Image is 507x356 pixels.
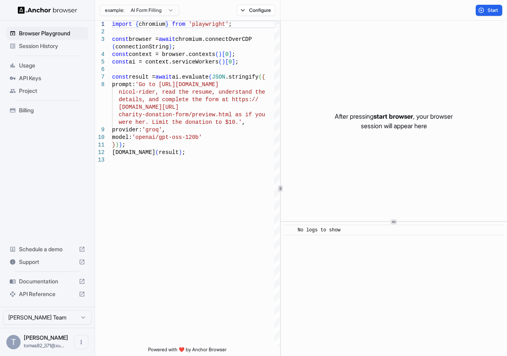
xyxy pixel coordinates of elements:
[215,51,218,58] span: (
[172,21,185,27] span: from
[112,127,142,133] span: provider:
[19,74,85,82] span: API Keys
[95,81,105,89] div: 8
[225,59,229,65] span: [
[148,346,227,356] span: Powered with ❤️ by Anchor Browser
[19,106,85,114] span: Billing
[212,74,225,80] span: JSON
[19,290,76,298] span: API Reference
[95,149,105,156] div: 12
[6,288,88,300] div: API Reference
[242,119,245,125] span: ,
[155,149,158,156] span: (
[19,62,85,69] span: Usage
[19,277,76,285] span: Documentation
[374,112,413,120] span: start browser
[112,74,129,80] span: const
[165,21,168,27] span: }
[115,44,168,50] span: connectionString
[225,74,259,80] span: .stringify
[6,85,88,97] div: Project
[119,112,265,118] span: charity-donation-form/preview.html as if you
[19,258,76,266] span: Support
[119,96,259,103] span: details, and complete the form at https://
[95,28,105,36] div: 2
[6,59,88,72] div: Usage
[115,142,118,148] span: )
[112,149,155,156] span: [DOMAIN_NAME]
[112,134,132,140] span: model:
[179,149,182,156] span: )
[209,74,212,80] span: (
[95,58,105,66] div: 5
[6,243,88,256] div: Schedule a demo
[229,59,232,65] span: 0
[222,51,225,58] span: [
[6,275,88,288] div: Documentation
[112,81,135,88] span: prompt:
[135,81,219,88] span: 'Go to [URL][DOMAIN_NAME]
[155,74,172,80] span: await
[19,42,85,50] span: Session History
[142,127,162,133] span: 'groq'
[298,227,341,233] span: No logs to show
[219,51,222,58] span: )
[335,112,453,131] p: After pressing , your browser session will appear here
[112,142,115,148] span: }
[95,36,105,43] div: 3
[129,59,219,65] span: ai = context.serviceWorkers
[129,51,215,58] span: context = browser.contexts
[95,66,105,73] div: 6
[95,51,105,58] div: 4
[189,21,229,27] span: 'playwright'
[232,51,235,58] span: ;
[162,127,165,133] span: ,
[95,73,105,81] div: 7
[132,134,202,140] span: 'openai/gpt-oss-120b'
[19,29,85,37] span: Browser Playground
[122,142,125,148] span: ;
[119,142,122,148] span: )
[24,334,68,341] span: Tomas Mejia
[129,74,155,80] span: result =
[119,89,265,95] span: nicol-rider, read the resume, understand the
[19,87,85,95] span: Project
[95,156,105,164] div: 13
[105,7,124,13] span: example:
[119,119,242,125] span: were her. Limit the donation to $10.'
[172,74,208,80] span: ai.evaluate
[6,104,88,117] div: Billing
[18,6,77,14] img: Anchor Logo
[95,21,105,28] div: 1
[112,59,129,65] span: const
[6,335,21,349] div: T
[169,44,172,50] span: )
[6,27,88,40] div: Browser Playground
[129,36,159,42] span: browser =
[95,126,105,134] div: 9
[112,51,129,58] span: const
[237,5,275,16] button: Configure
[112,21,132,27] span: import
[222,59,225,65] span: )
[288,226,292,234] span: ​
[112,44,115,50] span: (
[6,40,88,52] div: Session History
[488,7,499,13] span: Start
[182,149,185,156] span: ;
[476,5,502,16] button: Start
[135,21,139,27] span: {
[6,72,88,85] div: API Keys
[95,134,105,141] div: 10
[24,343,64,348] span: tomas82_371@xutin.org
[229,51,232,58] span: ]
[175,36,252,42] span: chromium.connectOverCDP
[95,141,105,149] div: 11
[172,44,175,50] span: ;
[229,21,232,27] span: ;
[74,335,88,349] button: Open menu
[232,59,235,65] span: ]
[235,59,238,65] span: ;
[119,104,179,110] span: [DOMAIN_NAME][URL]
[6,256,88,268] div: Support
